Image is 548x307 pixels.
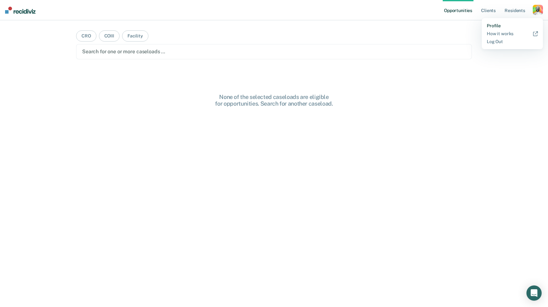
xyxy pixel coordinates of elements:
button: COIII [99,30,120,42]
a: Profile [487,23,538,29]
img: Recidiviz [5,7,36,14]
a: Log Out [487,39,538,44]
a: How it works [487,31,538,36]
button: CRO [76,30,96,42]
button: Facility [122,30,148,42]
div: None of the selected caseloads are eligible for opportunities. Search for another caseload. [173,94,375,107]
div: Open Intercom Messenger [526,285,542,301]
